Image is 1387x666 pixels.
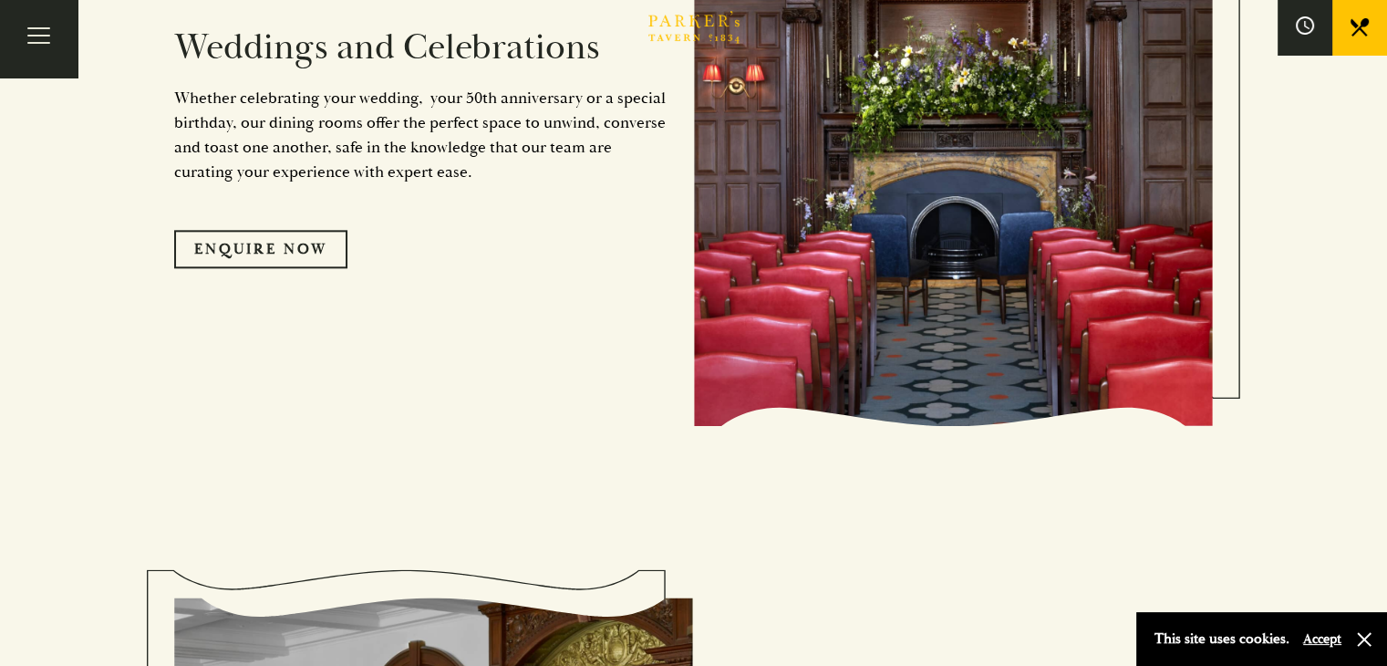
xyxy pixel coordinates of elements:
[174,230,347,268] a: Enquire Now
[174,26,667,69] h2: Weddings and Celebrations
[174,86,667,184] p: Whether celebrating your wedding, your 50th anniversary or a special birthday, our dining rooms o...
[1355,630,1373,649] button: Close and accept
[1154,626,1289,652] p: This site uses cookies.
[1303,630,1341,648] button: Accept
